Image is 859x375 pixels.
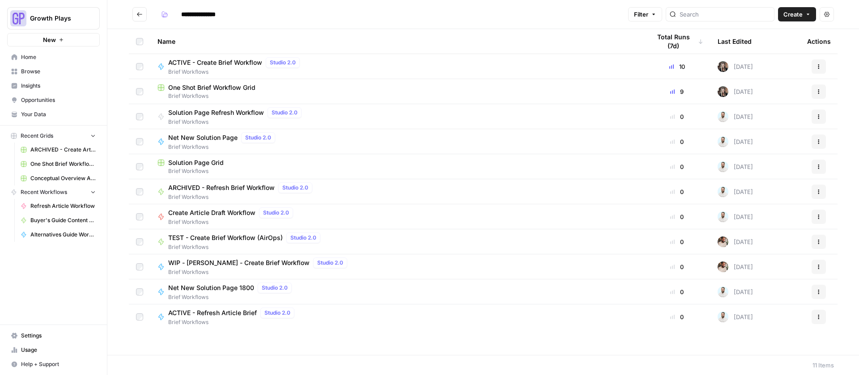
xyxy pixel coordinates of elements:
[718,111,728,122] img: odyn83o5p1wan4k8cy2vh2ud1j9q
[168,83,255,92] span: One Shot Brief Workflow Grid
[651,29,703,54] div: Total Runs (7d)
[7,129,100,143] button: Recent Grids
[7,7,100,29] button: Workspace: Growth Plays
[7,357,100,371] button: Help + Support
[21,360,96,368] span: Help + Support
[168,183,275,192] span: ARCHIVED - Refresh Brief Workflow
[157,308,636,326] a: ACTIVE - Refresh Article BriefStudio 2.0Brief Workflows
[157,107,636,126] a: Solution Page Refresh WorkflowStudio 2.0Brief Workflows
[30,160,96,168] span: One Shot Brief Workflow Grid
[718,236,753,247] div: [DATE]
[157,182,636,201] a: ARCHIVED - Refresh Brief WorkflowStudio 2.0Brief Workflows
[272,109,298,117] span: Studio 2.0
[651,262,703,271] div: 0
[168,158,224,167] span: Solution Page Grid
[30,14,84,23] span: Growth Plays
[17,213,100,228] a: Buyer's Guide Content Workflow - Gemini/[PERSON_NAME] Version
[157,132,636,151] a: Net New Solution PageStudio 2.0Brief Workflows
[264,309,290,317] span: Studio 2.0
[10,10,26,26] img: Growth Plays Logo
[30,202,96,210] span: Refresh Article Workflow
[718,61,753,72] div: [DATE]
[21,67,96,76] span: Browse
[651,112,703,121] div: 0
[290,234,316,242] span: Studio 2.0
[30,174,96,182] span: Conceptual Overview Article Grid
[718,136,728,147] img: odyn83o5p1wan4k8cy2vh2ud1j9q
[651,137,703,146] div: 0
[718,312,753,322] div: [DATE]
[263,209,289,217] span: Studio 2.0
[718,86,728,97] img: hdvq4edqhod41033j3abmrftx7xs
[168,243,324,251] span: Brief Workflows
[634,10,648,19] span: Filter
[628,7,662,21] button: Filter
[168,208,255,217] span: Create Article Draft Workflow
[157,282,636,301] a: Net New Solution Page 1800Studio 2.0Brief Workflows
[718,186,728,197] img: odyn83o5p1wan4k8cy2vh2ud1j9q
[157,158,636,175] a: Solution Page GridBrief Workflows
[718,287,728,297] img: odyn83o5p1wan4k8cy2vh2ud1j9q
[168,58,262,67] span: ACTIVE - Create Brief Workflow
[7,93,100,107] a: Opportunities
[317,259,343,267] span: Studio 2.0
[17,228,100,242] a: Alternatives Guide Workflow
[21,346,96,354] span: Usage
[157,83,636,100] a: One Shot Brief Workflow GridBrief Workflows
[17,171,100,185] a: Conceptual Overview Article Grid
[7,343,100,357] a: Usage
[7,329,100,343] a: Settings
[168,308,257,317] span: ACTIVE - Refresh Article Brief
[7,64,100,79] a: Browse
[7,107,100,122] a: Your Data
[157,232,636,251] a: TEST - Create Brief Workflow (AirOps)Studio 2.0Brief Workflows
[718,261,728,272] img: 09vqwntjgx3gjwz4ea1r9l7sj8gc
[168,68,303,76] span: Brief Workflows
[245,134,271,142] span: Studio 2.0
[718,161,728,172] img: odyn83o5p1wan4k8cy2vh2ud1j9q
[651,312,703,321] div: 0
[718,261,753,272] div: [DATE]
[21,53,96,61] span: Home
[812,361,834,370] div: 11 Items
[651,237,703,246] div: 0
[168,108,264,117] span: Solution Page Refresh Workflow
[21,110,96,118] span: Your Data
[718,29,752,54] div: Last Edited
[783,10,803,19] span: Create
[718,136,753,147] div: [DATE]
[168,258,310,267] span: WIP - [PERSON_NAME] - Create Brief Workflow
[718,161,753,172] div: [DATE]
[43,35,56,44] span: New
[157,257,636,276] a: WIP - [PERSON_NAME] - Create Brief WorkflowStudio 2.0Brief Workflows
[157,29,636,54] div: Name
[157,92,636,100] span: Brief Workflows
[157,207,636,226] a: Create Article Draft WorkflowStudio 2.0Brief Workflows
[168,133,238,142] span: Net New Solution Page
[7,185,100,199] button: Recent Workflows
[17,157,100,171] a: One Shot Brief Workflow Grid
[270,59,296,67] span: Studio 2.0
[7,50,100,64] a: Home
[30,231,96,239] span: Alternatives Guide Workflow
[718,186,753,197] div: [DATE]
[7,33,100,46] button: New
[651,212,703,221] div: 0
[718,211,728,222] img: odyn83o5p1wan4k8cy2vh2ud1j9q
[282,184,308,192] span: Studio 2.0
[718,236,728,247] img: 09vqwntjgx3gjwz4ea1r9l7sj8gc
[7,79,100,93] a: Insights
[168,283,254,292] span: Net New Solution Page 1800
[30,146,96,154] span: ARCHIVED - Create Article Brief
[718,61,728,72] img: hdvq4edqhod41033j3abmrftx7xs
[21,332,96,340] span: Settings
[168,268,351,276] span: Brief Workflows
[168,193,316,201] span: Brief Workflows
[157,167,636,175] span: Brief Workflows
[168,118,305,126] span: Brief Workflows
[168,318,298,326] span: Brief Workflows
[651,62,703,71] div: 10
[680,10,770,19] input: Search
[718,211,753,222] div: [DATE]
[651,287,703,296] div: 0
